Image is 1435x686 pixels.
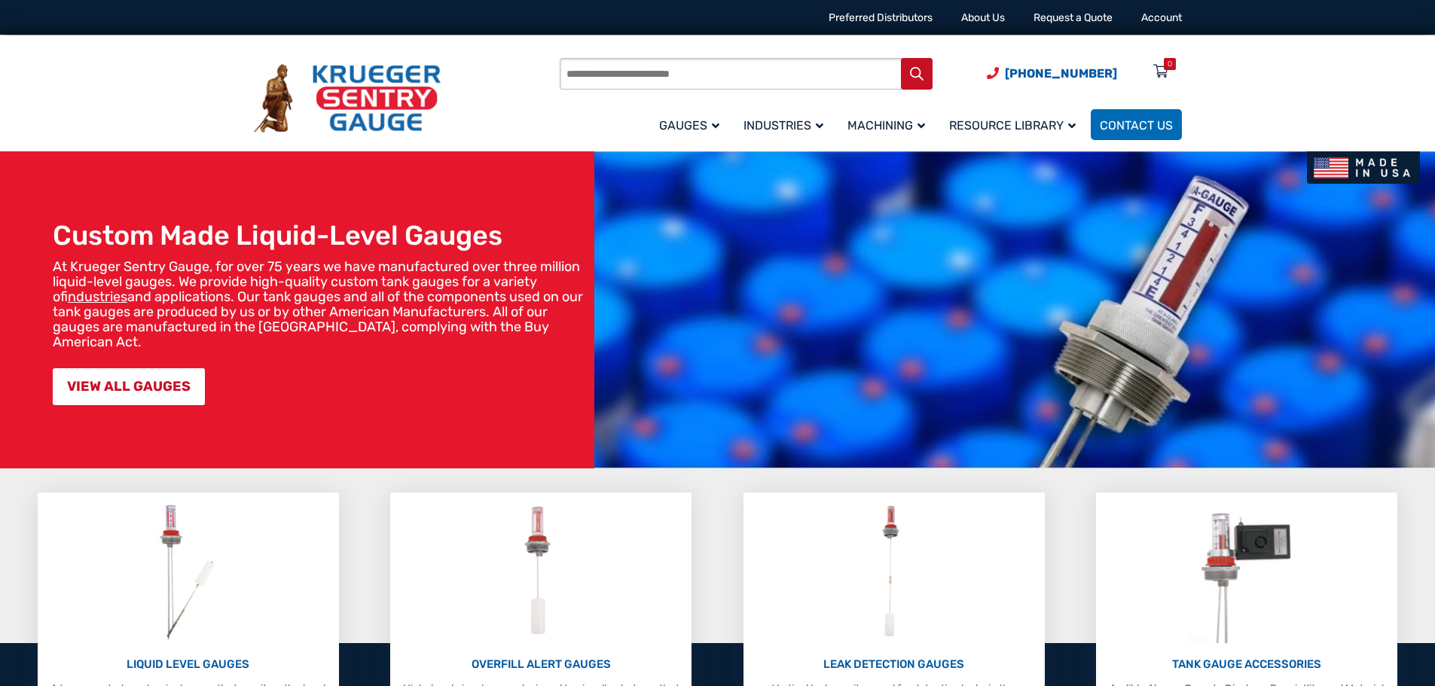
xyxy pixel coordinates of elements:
[1091,109,1182,140] a: Contact Us
[829,11,933,24] a: Preferred Distributors
[508,500,575,643] img: Overfill Alert Gauges
[847,118,925,133] span: Machining
[53,259,587,349] p: At Krueger Sentry Gauge, for over 75 years we have manufactured over three million liquid-level g...
[734,107,838,142] a: Industries
[1104,656,1390,673] p: TANK GAUGE ACCESSORIES
[1186,500,1308,643] img: Tank Gauge Accessories
[1307,151,1420,184] img: Made In USA
[838,107,940,142] a: Machining
[53,368,205,405] a: VIEW ALL GAUGES
[148,500,227,643] img: Liquid Level Gauges
[987,64,1117,83] a: Phone Number (920) 434-8860
[68,288,127,305] a: industries
[398,656,684,673] p: OVERFILL ALERT GAUGES
[751,656,1037,673] p: LEAK DETECTION GAUGES
[1168,58,1172,70] div: 0
[1100,118,1173,133] span: Contact Us
[1141,11,1182,24] a: Account
[45,656,331,673] p: LIQUID LEVEL GAUGES
[864,500,924,643] img: Leak Detection Gauges
[650,107,734,142] a: Gauges
[940,107,1091,142] a: Resource Library
[254,64,441,133] img: Krueger Sentry Gauge
[594,151,1435,468] img: bg_hero_bannerksentry
[53,219,587,252] h1: Custom Made Liquid-Level Gauges
[743,118,823,133] span: Industries
[1034,11,1113,24] a: Request a Quote
[949,118,1076,133] span: Resource Library
[1005,66,1117,81] span: [PHONE_NUMBER]
[659,118,719,133] span: Gauges
[961,11,1005,24] a: About Us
